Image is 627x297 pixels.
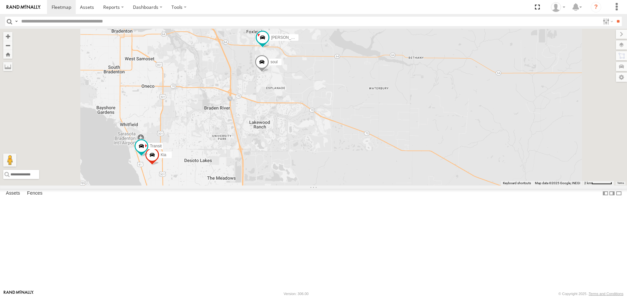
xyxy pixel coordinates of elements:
[270,60,278,65] span: soul
[161,153,166,157] span: Kia
[3,189,23,198] label: Assets
[24,189,46,198] label: Fences
[271,35,303,40] span: [PERSON_NAME]
[14,17,19,26] label: Search Query
[3,154,16,167] button: Drag Pegman onto the map to open Street View
[616,189,622,198] label: Hide Summary Table
[535,181,580,185] span: Map data ©2025 Google, INEGI
[4,290,34,297] a: Visit our Website
[3,50,12,59] button: Zoom Home
[150,144,162,148] span: Transit
[3,62,12,71] label: Measure
[3,41,12,50] button: Zoom out
[617,182,624,184] a: Terms
[3,32,12,41] button: Zoom in
[284,292,309,296] div: Version: 306.00
[589,292,623,296] a: Terms and Conditions
[602,189,609,198] label: Dock Summary Table to the Left
[609,189,615,198] label: Dock Summary Table to the Right
[582,181,614,186] button: Map Scale: 2 km per 59 pixels
[600,17,614,26] label: Search Filter Options
[503,181,531,186] button: Keyboard shortcuts
[591,2,601,12] i: ?
[558,292,623,296] div: © Copyright 2025 -
[7,5,40,9] img: rand-logo.svg
[616,73,627,82] label: Map Settings
[584,181,591,185] span: 2 km
[549,2,568,12] div: Jerry Dewberry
